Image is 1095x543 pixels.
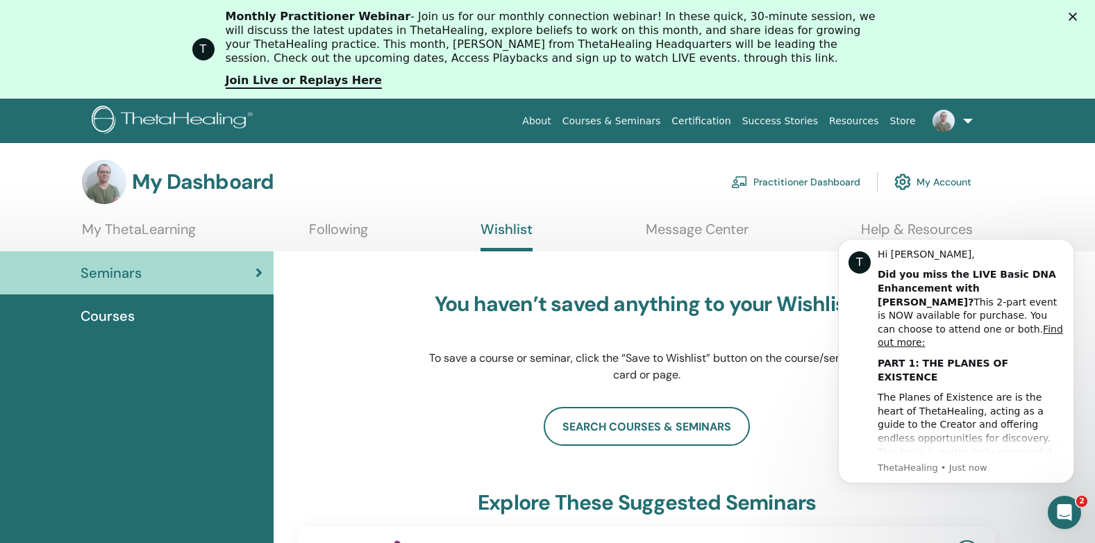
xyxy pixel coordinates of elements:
[81,306,135,326] span: Courses
[885,108,921,134] a: Store
[894,167,971,197] a: My Account
[731,167,860,197] a: Practitioner Dashboard
[1048,496,1081,529] iframe: Intercom live chat
[817,222,1095,536] iframe: Intercom notifications message
[557,108,667,134] a: Courses & Seminars
[192,38,215,60] div: Profile image for ThetaHealing
[82,221,196,248] a: My ThetaLearning
[933,110,955,132] img: default.jpg
[517,108,556,134] a: About
[428,350,866,383] p: To save a course or seminar, click the “Save to Wishlist” button on the course/seminar card or page.
[60,240,246,253] p: Message from ThetaHealing, sent Just now
[544,407,750,446] a: search courses & seminars
[666,108,736,134] a: Certification
[81,262,142,283] span: Seminars
[226,74,382,89] a: Join Live or Replays Here
[226,10,881,65] div: - Join us for our monthly connection webinar! In these quick, 30-minute session, we will discuss ...
[132,169,274,194] h3: My Dashboard
[861,221,973,248] a: Help & Resources
[428,292,866,317] h3: You haven’t saved anything to your Wishlist.
[226,10,411,23] b: Monthly Practitioner Webinar
[82,160,126,204] img: default.jpg
[478,490,816,515] h3: explore these suggested seminars
[737,108,824,134] a: Success Stories
[731,176,748,188] img: chalkboard-teacher.svg
[894,170,911,194] img: cog.svg
[309,221,368,248] a: Following
[824,108,885,134] a: Resources
[1069,12,1083,21] div: Close
[60,169,246,333] div: The Planes of Existence are is the heart of ThetaHealing, acting as a guide to the Creator and of...
[646,221,749,248] a: Message Center
[1076,496,1087,507] span: 2
[92,106,258,137] img: logo.png
[480,221,533,251] a: Wishlist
